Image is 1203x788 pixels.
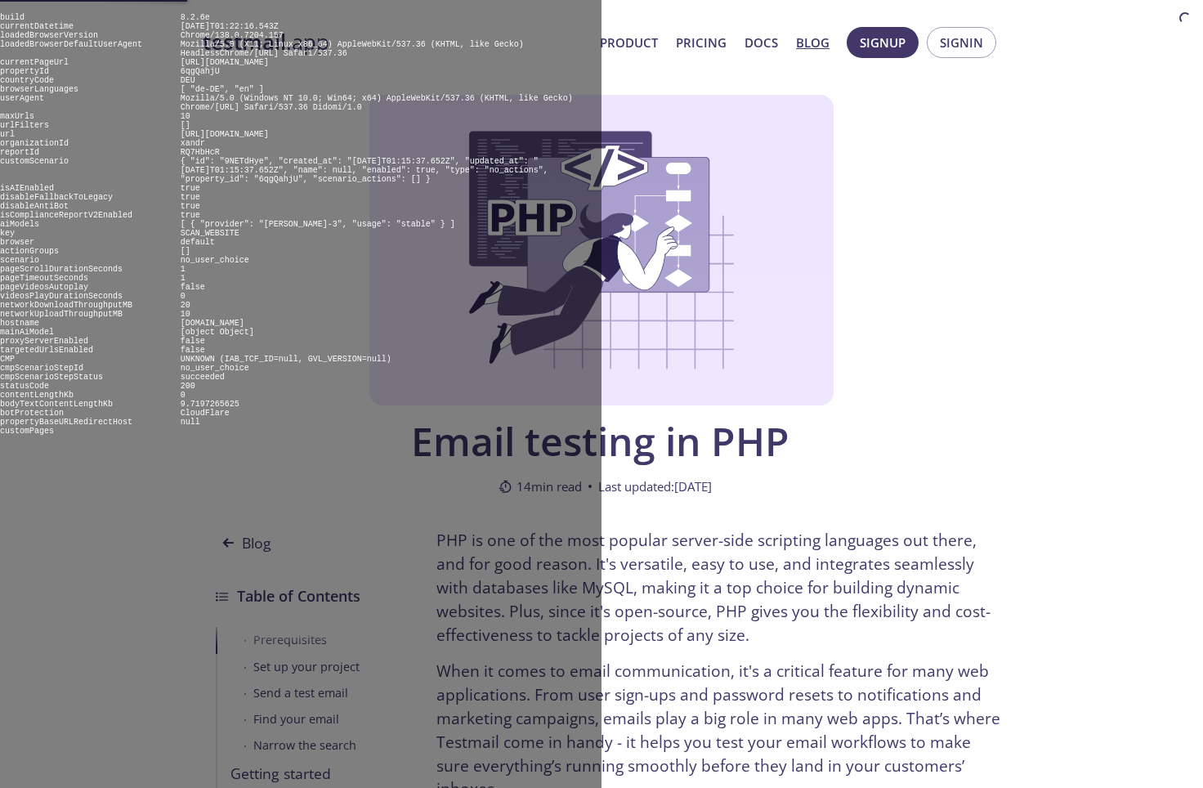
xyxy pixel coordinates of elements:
[181,409,230,418] pre: CloudFlare
[600,32,658,53] a: Product
[181,58,269,67] pre: [URL][DOMAIN_NAME]
[181,391,186,400] pre: 0
[181,256,249,265] pre: no_user_choice
[181,85,264,94] pre: [ "de-DE", "en" ]
[181,202,200,211] pre: true
[181,40,524,58] pre: Mozilla/5.0 (X11; Linux x86_64) AppleWebKit/537.36 (KHTML, like Gecko) HeadlessChrome/[URL] Safar...
[181,292,186,301] pre: 0
[181,22,279,31] pre: [DATE]T01:22:16.543Z
[181,310,190,319] pre: 10
[181,157,548,184] pre: { "id": "9NETdHye", "created_at": "[DATE]T01:15:37.652Z", "updated_at": "[DATE]T01:15:37.652Z", "...
[181,418,200,427] pre: null
[181,247,190,256] pre: []
[181,130,269,139] pre: [URL][DOMAIN_NAME]
[676,32,727,53] a: Pricing
[181,229,239,238] pre: SCAN_WEBSITE
[181,76,195,85] pre: DEU
[181,148,220,157] pre: RQ7HbHcR
[181,94,573,112] pre: Mozilla/5.0 (Windows NT 10.0; Win64; x64) AppleWebKit/537.36 (KHTML, like Gecko) Chrome/[URL] Saf...
[181,184,200,193] pre: true
[181,319,244,328] pre: [DOMAIN_NAME]
[181,67,220,76] pre: 6qgQahjU
[181,337,205,346] pre: false
[598,477,712,496] span: Last updated: [DATE]
[181,301,190,310] pre: 20
[181,238,215,247] pre: default
[181,193,200,202] pre: true
[181,220,455,229] pre: [ { "provider": "[PERSON_NAME]-3", "usage": "stable" } ]
[181,31,284,40] pre: Chrome/138.0.7204.157
[181,400,239,409] pre: 9.7197265625
[181,355,391,364] pre: UNKNOWN (IAB_TCF_ID=null, GVL_VERSION=null)
[181,112,190,121] pre: 10
[181,139,205,148] pre: xandr
[181,382,195,391] pre: 200
[745,32,778,53] a: Docs
[847,27,919,58] button: Signup
[181,364,249,373] pre: no_user_choice
[181,346,205,355] pre: false
[181,373,225,382] pre: succeeded
[860,32,906,53] span: Signup
[940,32,983,53] span: Signin
[181,265,186,274] pre: 1
[181,13,210,22] pre: 8.2.6e
[927,27,996,58] button: Signin
[181,283,205,292] pre: false
[181,274,186,283] pre: 1
[436,529,1000,647] p: PHP is one of the most popular server-side scripting languages out there, and for good reason. It...
[181,328,254,337] pre: [object Object]
[181,211,200,220] pre: true
[796,32,830,53] a: Blog
[181,121,190,130] pre: []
